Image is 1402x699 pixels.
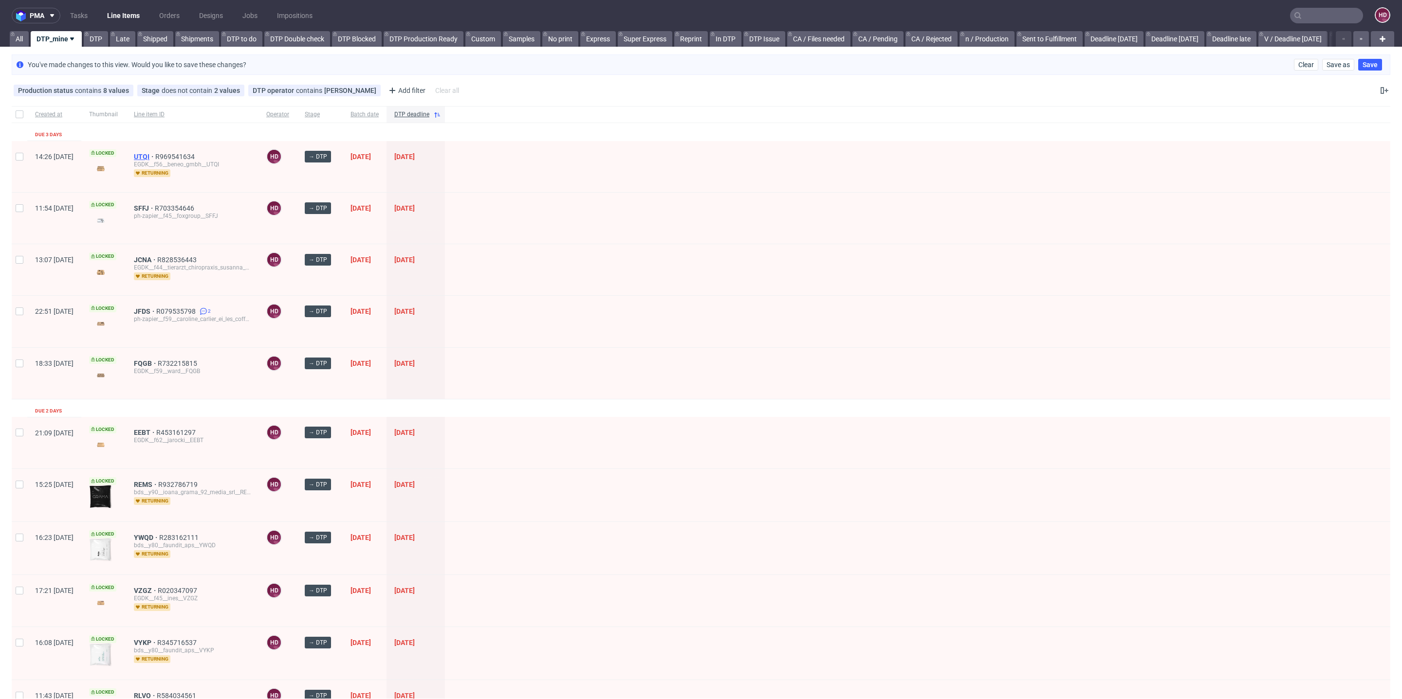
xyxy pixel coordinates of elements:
[153,8,185,23] a: Orders
[309,533,327,542] span: → DTP
[89,643,112,666] img: version_two_editor_design
[134,110,251,119] span: Line item ID
[309,428,327,437] span: → DTP
[35,407,62,415] div: Due 2 days
[267,305,281,318] figcaption: HD
[350,481,371,488] span: [DATE]
[350,153,371,161] span: [DATE]
[134,367,251,375] div: EGDK__f59__ward__FQGB
[350,307,371,315] span: [DATE]
[309,586,327,595] span: → DTP
[394,153,415,161] span: [DATE]
[743,31,785,47] a: DTP Issue
[1294,59,1318,71] button: Clear
[1363,61,1378,68] span: Save
[267,531,281,544] figcaption: HD
[134,161,251,168] div: EGDK__f56__beneo_gmbh__UTQI
[10,31,29,47] a: All
[465,31,501,47] a: Custom
[157,256,199,264] a: R828536443
[155,204,196,212] a: R703354646
[309,152,327,161] span: → DTP
[134,153,155,161] a: UTQI
[309,638,327,647] span: → DTP
[155,153,197,161] span: R969541634
[89,356,116,364] span: Locked
[503,31,540,47] a: Samples
[394,534,415,541] span: [DATE]
[35,639,74,646] span: 16:08 [DATE]
[134,315,251,323] div: ph-zapier__f59__caroline_carlier_ei_les_coffrets_minisson__JFDS
[35,153,74,161] span: 14:26 [DATE]
[1016,31,1083,47] a: Sent to Fulfillment
[134,481,158,488] span: REMS
[12,8,60,23] button: pma
[101,8,146,23] a: Line Items
[1298,61,1314,68] span: Clear
[89,305,116,312] span: Locked
[156,307,198,315] a: R079535798
[1327,61,1350,68] span: Save as
[89,538,112,561] img: version_two_editor_design
[89,214,112,227] img: version_two_editor_design
[134,359,158,367] a: FQGB
[35,204,74,212] span: 11:54 [DATE]
[134,436,251,444] div: EGDK__f62__jarocki__EEBT
[674,31,708,47] a: Reprint
[193,8,229,23] a: Designs
[1376,8,1389,22] figcaption: HD
[89,266,112,279] img: version_two_editor_design
[267,253,281,267] figcaption: HD
[296,87,324,94] span: contains
[350,639,371,646] span: [DATE]
[89,317,112,330] img: version_two_editor_design
[309,255,327,264] span: → DTP
[1358,59,1382,71] button: Save
[158,359,199,367] a: R732215815
[253,87,296,94] span: DTP operator
[394,481,415,488] span: [DATE]
[350,359,371,367] span: [DATE]
[89,110,118,119] span: Thumbnail
[214,87,240,94] div: 2 values
[134,587,158,594] a: VZGZ
[271,8,318,23] a: Impositions
[134,594,251,602] div: EGDK__f45__ines__VZGZ
[134,307,156,315] a: JFDS
[35,307,74,315] span: 22:51 [DATE]
[142,87,162,94] span: Stage
[394,359,415,367] span: [DATE]
[175,31,219,47] a: Shipments
[134,256,157,264] a: JCNA
[134,204,155,212] a: SFFJ
[157,639,199,646] a: R345716537
[264,31,330,47] a: DTP Double check
[35,534,74,541] span: 16:23 [DATE]
[134,272,170,280] span: returning
[28,60,246,70] p: You've made changes to this view. Would you like to save these changes?
[159,534,201,541] a: R283162111
[394,639,415,646] span: [DATE]
[158,481,200,488] a: R932786719
[134,603,170,611] span: returning
[89,149,116,157] span: Locked
[35,359,74,367] span: 18:33 [DATE]
[35,110,74,119] span: Created at
[394,429,415,436] span: [DATE]
[1206,31,1256,47] a: Deadline late
[350,110,379,119] span: Batch date
[1258,31,1328,47] a: V / Deadline [DATE]
[89,688,116,696] span: Locked
[134,488,251,496] div: bds__y90__ioana_grama_92_media_srl__REMS
[156,429,198,436] a: R453161297
[18,87,75,94] span: Production status
[89,635,116,643] span: Locked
